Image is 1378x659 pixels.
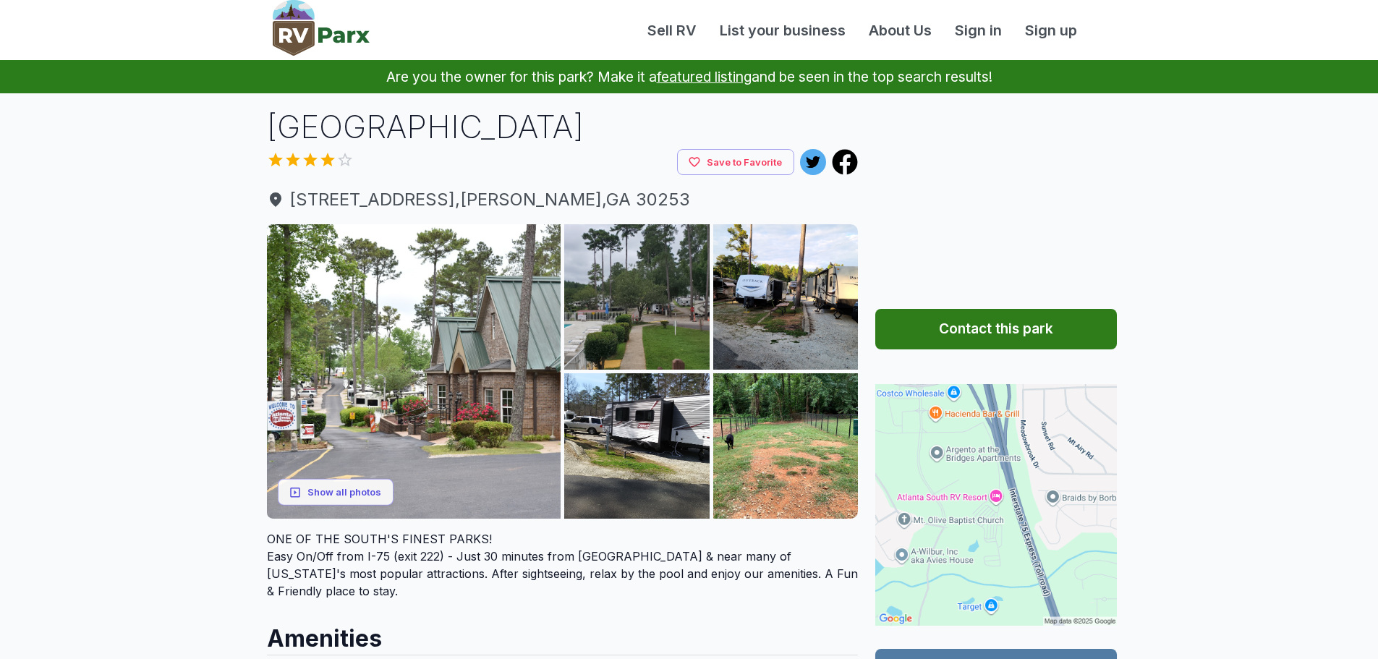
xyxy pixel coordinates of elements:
img: AAcXr8qJQAzzaRxtsC2Qtvq-_xLTNqlug9bKAci4TNDQEGj52x77gMUxxFA5SNXQiYEwfRxkAqZbzHW_xOneLzj60dVOxjurP... [564,224,710,370]
button: Contact this park [875,309,1117,349]
button: Save to Favorite [677,149,794,176]
h1: [GEOGRAPHIC_DATA] [267,105,859,149]
a: Sign up [1013,20,1089,41]
span: [STREET_ADDRESS] , [PERSON_NAME] , GA 30253 [267,187,859,213]
div: Easy On/Off from I-75 (exit 222) - Just 30 minutes from [GEOGRAPHIC_DATA] & near many of [US_STAT... [267,530,859,600]
span: ONE OF THE SOUTH'S FINEST PARKS! [267,532,492,546]
img: Map for Atlanta South RV Resort [875,384,1117,626]
button: Show all photos [278,479,394,506]
a: [STREET_ADDRESS],[PERSON_NAME],GA 30253 [267,187,859,213]
a: featured listing [657,68,752,85]
iframe: Advertisement [875,105,1117,286]
a: List your business [708,20,857,41]
a: Sign in [943,20,1013,41]
img: AAcXr8r1EpspyJN7qkk7ydYTbKUm0UVgeBsi15eATuktXj9bybUiRD1ah30R_i63Lo92sFrEa8V85F80leIEKKEE-e6e_CA-f... [713,373,859,519]
a: About Us [857,20,943,41]
p: Are you the owner for this park? Make it a and be seen in the top search results! [17,60,1361,93]
img: AAcXr8orMZLzunZryI6ke8WEaQsVCSuDvPU29yA4sO_JE9aUWmoGhdfA7-Q0CvYFz3mE2Ido7vC_CMMdbkOwfDLKNAD1v9QXc... [564,373,710,519]
img: AAcXr8ou3IAJXH51fE-4NHx83QgwTuybvifpDj00Xl4YMsuOotf_U6dDWD-eJWiNHjvrQtgUEPkV2Wzp3tdcZ8l6O8r-SHOBk... [713,224,859,370]
img: AAcXr8qk95SEXdnJvNzPJsE3q_hOjxwW2qK7lXeax4ms61-fHGTYh_CTrjXPdXIbzVkawdAmgizlY_CIXBCCGQmYACyQpM-iV... [267,224,561,519]
h2: Amenities [267,611,859,655]
a: Sell RV [636,20,708,41]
